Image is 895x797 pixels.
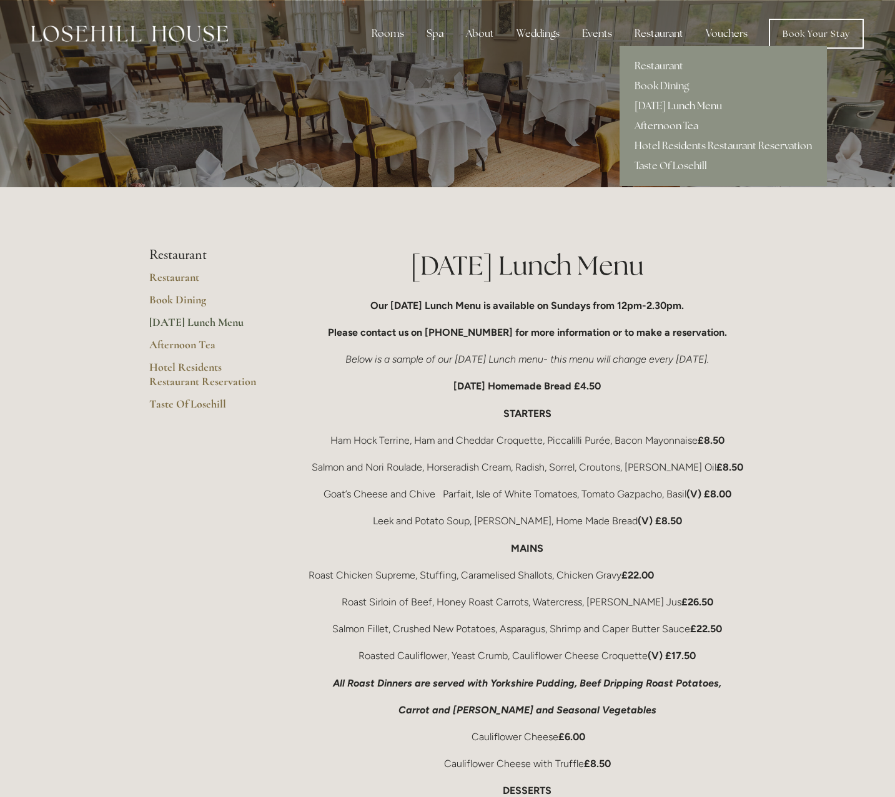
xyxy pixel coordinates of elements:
strong: [DATE] Homemade Bread £4.50 [453,380,601,392]
p: Cauliflower Cheese [309,728,746,745]
strong: (V) £8.50 [638,515,682,527]
em: All Roast Dinners are served with Yorkshire Pudding, Beef Dripping Roast Potatoes, [333,677,721,689]
strong: MAINS [511,542,543,554]
p: Roasted Cauliflower, Yeast Crumb, Cauliflower Cheese Croquette [309,647,746,664]
strong: (V) £17.50 [648,650,696,662]
em: Carrot and [PERSON_NAME] and Seasonal Vegetables [398,704,656,716]
div: Restaurant [625,21,693,46]
a: Taste Of Losehill [620,156,827,176]
a: Afternoon Tea [620,116,827,136]
p: Ham Hock Terrine, Ham and Cheddar Croquette, Piccalilli Purée, Bacon Mayonnaise [309,432,746,449]
strong: £26.50 [681,596,713,608]
a: Book Your Stay [769,19,864,49]
a: Taste Of Losehill [149,397,269,419]
a: Restaurant [149,270,269,293]
a: Hotel Residents Restaurant Reservation [149,360,269,397]
div: Rooms [362,21,414,46]
strong: £6.00 [558,731,585,743]
p: Salmon Fillet, Crushed New Potatoes, Asparagus, Shrimp and Caper Butter Sauce [309,620,746,637]
div: About [456,21,504,46]
a: Book Dining [149,293,269,315]
a: [DATE] Lunch Menu [620,96,827,116]
a: [DATE] Lunch Menu [149,315,269,338]
strong: STARTERS [503,408,551,419]
a: Vouchers [696,21,758,46]
p: Goat’s Cheese and Chive Parfait, Isle of White Tomatoes, Tomato Gazpacho, Basil [309,486,746,502]
li: Restaurant [149,247,269,263]
p: Leek and Potato Soup, [PERSON_NAME], Home Made Bread [309,512,746,529]
a: Hotel Residents Restaurant Reservation [620,136,827,156]
strong: DESSERTS [503,785,551,796]
strong: Our [DATE] Lunch Menu is available on Sundays from 12pm-2.30pm. [370,300,684,311]
a: Book Dining [620,76,827,96]
strong: £8.50 [716,461,743,473]
h1: [DATE] Lunch Menu [309,247,746,284]
strong: £22.00 [621,569,654,581]
a: Afternoon Tea [149,338,269,360]
p: Cauliflower Cheese with Truffle [309,755,746,772]
p: Roast Sirloin of Beef, Honey Roast Carrots, Watercress, [PERSON_NAME] Jus [309,594,746,610]
strong: £22.50 [690,623,722,635]
p: Salmon and Nori Roulade, Horseradish Cream, Radish, Sorrel, Croutons, [PERSON_NAME] Oil [309,459,746,476]
p: Roast Chicken Supreme, Stuffing, Caramelised Shallots, Chicken Gravy [309,567,746,584]
strong: Please contact us on [PHONE_NUMBER] for more information or to make a reservation. [328,326,727,338]
div: Events [572,21,622,46]
div: Weddings [507,21,570,46]
img: Losehill House [31,26,228,42]
strong: £8.50 [698,434,724,446]
strong: (V) £8.00 [686,488,731,500]
em: Below is a sample of our [DATE] Lunch menu- this menu will change every [DATE]. [345,353,709,365]
div: Spa [417,21,453,46]
a: Restaurant [620,56,827,76]
strong: £8.50 [584,758,611,770]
